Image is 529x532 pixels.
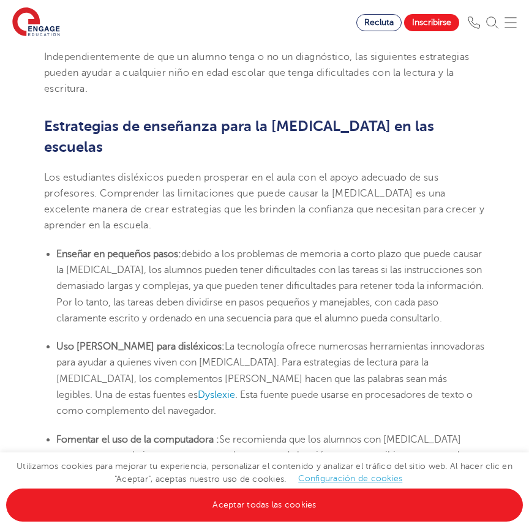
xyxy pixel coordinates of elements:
font: Utilizamos cookies para mejorar tu experiencia, personalizar el contenido y analizar el tráfico d... [17,462,512,484]
font: Enseñar en pequeños pasos: [56,249,181,260]
img: Teléfono [468,17,480,29]
img: Educación comprometida [12,7,60,38]
font: Independientemente de que un alumno tenga o no un diagnóstico, las siguientes estrategias pueden ... [44,51,470,95]
a: Recluta [356,14,402,31]
a: Configuración de cookies [298,474,402,483]
a: Dyslexie [198,389,235,400]
font: debido a los problemas de memoria a corto plazo que puede causar la [MEDICAL_DATA], los alumnos p... [56,249,484,324]
img: Menú móvil [505,17,517,29]
font: . Esta fuente puede usarse en procesadores de texto o como complemento del navegador. [56,389,473,416]
font: Inscribirse [412,18,451,27]
img: Buscar [486,17,498,29]
a: Aceptar todas las cookies [6,489,523,522]
font: : [216,434,219,445]
font: Estrategias de enseñanza para la [MEDICAL_DATA] en las escuelas [44,118,434,155]
font: La tecnología ofrece numerosas herramientas innovadoras para ayudar a quienes viven con [MEDICAL_... [56,341,484,400]
font: Se recomienda que los alumnos con [MEDICAL_DATA] entreguen sus trabajos en una computadora para c... [56,434,482,509]
font: Los estudiantes disléxicos pueden prosperar en el aula con el apoyo adecuado de sus profesores. C... [44,172,485,231]
a: Inscribirse [404,14,459,31]
font: Aceptar todas las cookies [212,500,316,509]
font: Recluta [364,18,394,27]
font: Fomentar el uso de la computadora [56,434,214,445]
font: Uso [PERSON_NAME] para disléxicos: [56,341,225,352]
